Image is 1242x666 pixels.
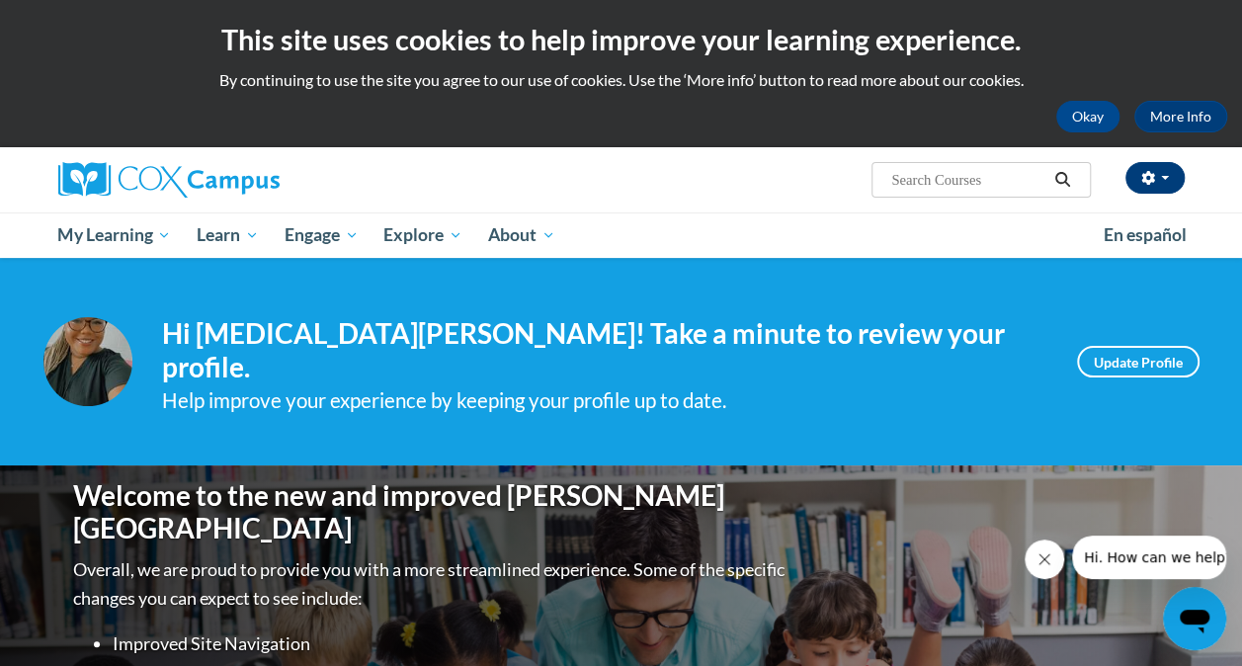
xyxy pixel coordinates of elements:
input: Search Courses [889,168,1047,192]
span: Learn [197,223,259,247]
p: Overall, we are proud to provide you with a more streamlined experience. Some of the specific cha... [73,555,789,613]
img: Cox Campus [58,162,280,198]
span: Engage [285,223,359,247]
img: Profile Image [43,317,132,406]
span: Explore [383,223,462,247]
a: Update Profile [1077,346,1200,377]
iframe: Button to launch messaging window [1163,587,1226,650]
div: Help improve your experience by keeping your profile up to date. [162,384,1047,417]
a: Explore [371,212,475,258]
a: En español [1091,214,1200,256]
span: Hi. How can we help? [12,14,160,30]
div: Main menu [43,212,1200,258]
button: Search [1047,168,1077,192]
h4: Hi [MEDICAL_DATA][PERSON_NAME]! Take a minute to review your profile. [162,317,1047,383]
span: My Learning [57,223,171,247]
a: Engage [272,212,372,258]
span: About [488,223,555,247]
a: More Info [1134,101,1227,132]
iframe: Close message [1025,540,1064,579]
h1: Welcome to the new and improved [PERSON_NAME][GEOGRAPHIC_DATA] [73,479,789,545]
h2: This site uses cookies to help improve your learning experience. [15,20,1227,59]
iframe: Message from company [1072,536,1226,579]
a: Learn [184,212,272,258]
a: My Learning [45,212,185,258]
li: Improved Site Navigation [113,629,789,658]
p: By continuing to use the site you agree to our use of cookies. Use the ‘More info’ button to read... [15,69,1227,91]
span: En español [1104,224,1187,245]
a: Cox Campus [58,162,414,198]
a: About [475,212,568,258]
button: Account Settings [1125,162,1185,194]
button: Okay [1056,101,1119,132]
